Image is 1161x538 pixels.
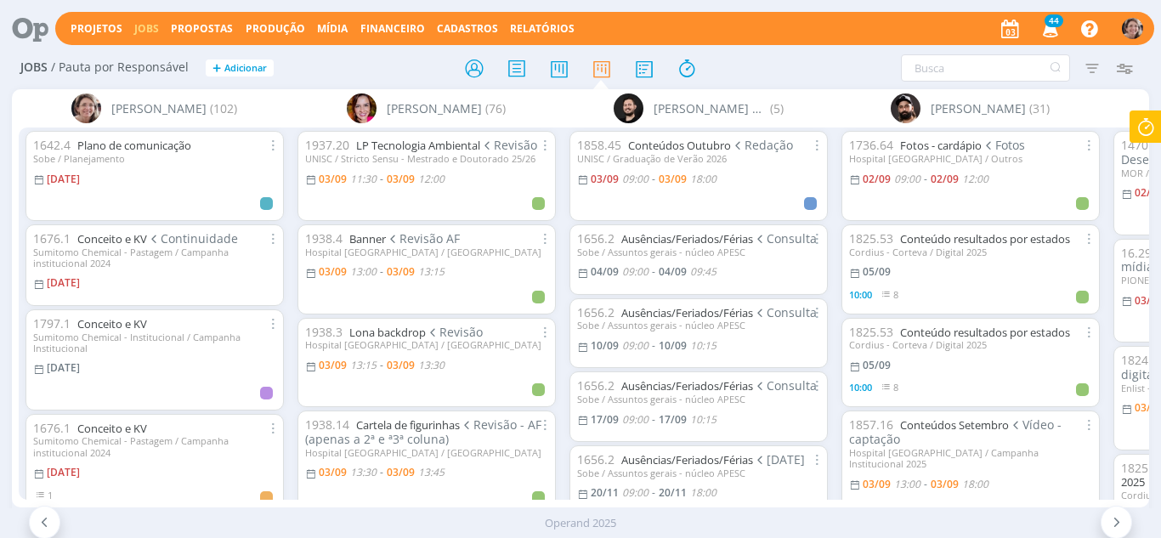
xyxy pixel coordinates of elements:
[577,467,820,479] div: Sobe / Assuntos gerais - núcleo APESC
[380,360,383,371] : -
[356,417,460,433] a: Cartela de figurinhas
[628,138,731,153] a: Conteúdos Outubro
[690,338,716,353] : 10:15
[849,339,1092,350] div: Cordius - Corteva / Digital 2025
[622,485,648,500] : 09:00
[51,60,189,75] span: / Pauta por Responsável
[319,465,347,479] : 03/09
[1122,18,1143,39] img: A
[305,416,542,447] span: Revisão - AF (apenas a 2ª e ª3ª coluna)
[355,22,430,36] button: Financeiro
[129,22,164,36] button: Jobs
[77,316,147,331] a: Conceito e KV
[659,264,687,279] : 04/09
[47,360,80,375] : [DATE]
[319,172,347,186] : 03/09
[849,288,872,301] span: 10:00
[33,435,276,457] div: Sumitomo Chemical - Pastagem / Campanha institucional 2024
[652,341,655,351] : -
[931,99,1026,117] span: [PERSON_NAME]
[418,172,445,186] : 12:00
[690,264,716,279] : 09:45
[349,325,426,340] a: Lona backdrop
[210,99,237,117] span: (102)
[654,99,767,117] span: [PERSON_NAME] Granata
[982,137,1026,153] span: Fotos
[47,465,80,479] : [DATE]
[1121,14,1144,43] button: A
[1121,245,1158,261] span: 16.297
[900,325,1070,340] a: Conteúdo resultados por estados
[893,288,898,301] span: 8
[652,488,655,498] : -
[33,420,71,436] span: 1676.1
[312,22,353,36] button: Mídia
[305,339,548,350] div: Hospital [GEOGRAPHIC_DATA] / [GEOGRAPHIC_DATA]
[863,477,891,491] : 03/09
[900,417,1009,433] a: Conteúdos Setembro
[305,447,548,458] div: Hospital [GEOGRAPHIC_DATA] / [GEOGRAPHIC_DATA]
[659,412,687,427] : 17/09
[387,264,415,279] : 03/09
[380,467,383,478] : -
[387,465,415,479] : 03/09
[319,264,347,279] : 03/09
[305,153,548,164] div: UNISC / Stricto Sensu - Mestrado e Doutorado 25/26
[622,338,648,353] : 09:00
[753,304,818,320] span: Consulta
[652,174,655,184] : -
[319,358,347,372] : 03/09
[849,381,872,394] span: 10:00
[48,489,53,501] span: 1
[962,172,988,186] : 12:00
[418,264,445,279] : 13:15
[349,231,386,246] a: Banner
[347,93,377,123] img: B
[71,21,122,36] a: Projetos
[652,415,655,425] : -
[20,60,48,75] span: Jobs
[900,231,1070,246] a: Conteúdo resultados por estados
[924,174,927,184] : -
[849,416,893,433] span: 1857.16
[1032,14,1067,44] button: 44
[849,447,1092,469] div: Hospital [GEOGRAPHIC_DATA] / Campanha Institucional 2025
[591,264,619,279] : 04/09
[350,465,377,479] : 13:30
[753,377,818,394] span: Consulta
[891,93,920,123] img: B
[591,338,619,353] : 10/09
[224,63,267,74] span: Adicionar
[621,452,753,467] a: Ausências/Feriados/Férias
[659,172,687,186] : 03/09
[931,477,959,491] : 03/09
[350,172,377,186] : 11:30
[690,412,716,427] : 10:15
[577,320,820,331] div: Sobe / Assuntos gerais - núcleo APESC
[894,477,920,491] : 13:00
[47,275,80,290] : [DATE]
[305,324,343,340] span: 1938.3
[305,246,548,258] div: Hospital [GEOGRAPHIC_DATA] / [GEOGRAPHIC_DATA]
[510,21,575,36] a: Relatórios
[577,304,614,320] span: 1656.2
[731,137,794,153] span: Redação
[591,485,619,500] : 20/11
[893,381,898,394] span: 8
[652,267,655,277] : -
[426,324,484,340] span: Revisão
[380,174,383,184] : -
[33,246,276,269] div: Sumitomo Chemical - Pastagem / Campanha institucional 2024
[206,59,274,77] button: +Adicionar
[71,93,101,123] img: A
[33,153,276,164] div: Sobe / Planejamento
[659,338,687,353] : 10/09
[387,358,415,372] : 03/09
[33,137,71,153] span: 1642.4
[305,230,343,246] span: 1938.4
[418,465,445,479] : 13:45
[147,230,239,246] span: Continuidade
[33,331,276,354] div: Sumitomo Chemical - Institucional / Campanha Institucional
[591,412,619,427] : 17/09
[418,358,445,372] : 13:30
